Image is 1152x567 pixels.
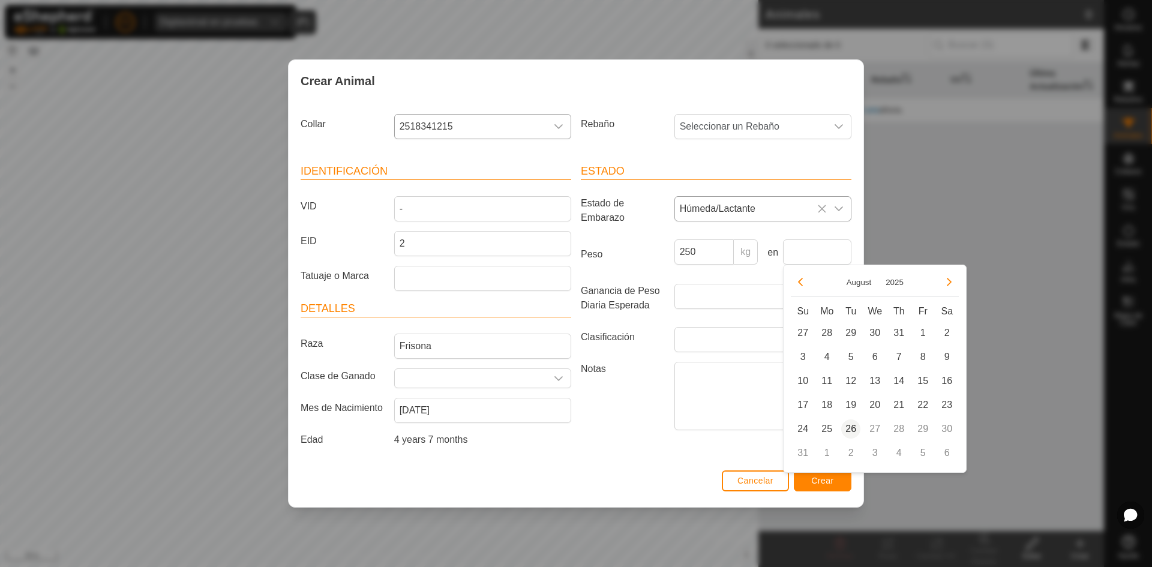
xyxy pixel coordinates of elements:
button: Next Month [940,272,959,292]
span: Su [797,306,809,316]
div: dropdown trigger [547,115,571,139]
td: 21 [887,393,911,417]
span: 12 [841,371,860,391]
span: 21 [889,395,908,415]
td: 2 [839,441,863,465]
span: 25 [817,419,836,439]
td: 1 [911,321,935,345]
span: 26 [841,419,860,439]
span: 20 [865,395,884,415]
span: 16 [937,371,956,391]
td: 23 [935,393,959,417]
span: 15 [913,371,932,391]
td: 4 [887,441,911,465]
span: 19 [841,395,860,415]
td: 1 [815,441,839,465]
td: 15 [911,369,935,393]
button: Choose Month [842,275,877,289]
td: 6 [863,345,887,369]
td: 10 [791,369,815,393]
td: 16 [935,369,959,393]
button: Choose Year [881,275,908,289]
span: 27 [793,323,812,343]
span: 10 [793,371,812,391]
td: 24 [791,417,815,441]
label: Mes de Nacimiento [296,398,389,418]
span: 13 [865,371,884,391]
td: 28 [815,321,839,345]
span: 1 [913,323,932,343]
td: 20 [863,393,887,417]
span: Fr [919,306,928,316]
label: Peso [576,239,670,269]
td: 22 [911,393,935,417]
button: Cancelar [722,470,789,491]
span: 22 [913,395,932,415]
label: Estado de Embarazo [576,196,670,225]
label: Clasificación [576,327,670,347]
label: Edad [296,433,389,447]
td: 12 [839,369,863,393]
span: 17 [793,395,812,415]
td: 7 [887,345,911,369]
span: 31 [889,323,908,343]
td: 25 [815,417,839,441]
td: 4 [815,345,839,369]
span: Cancelar [737,476,773,485]
td: 8 [911,345,935,369]
span: 2518341215 [395,115,547,139]
span: Crear Animal [301,72,375,90]
span: 2 [937,323,956,343]
td: 5 [839,345,863,369]
td: 9 [935,345,959,369]
span: 14 [889,371,908,391]
label: Rebaño [576,114,670,134]
span: We [868,306,882,316]
td: 30 [863,321,887,345]
td: 28 [887,417,911,441]
div: dropdown trigger [827,115,851,139]
td: 29 [911,417,935,441]
span: Tu [845,306,856,316]
label: Collar [296,114,389,134]
button: Previous Month [791,272,810,292]
span: 23 [937,395,956,415]
span: 4 [817,347,836,367]
p-inputgroup-addon: kg [734,239,758,265]
span: 7 [889,347,908,367]
td: 26 [839,417,863,441]
label: Ganancia de Peso Diaria Esperada [576,284,670,313]
label: VID [296,196,389,217]
span: 3 [793,347,812,367]
div: Choose Date [783,265,967,473]
span: 4 years 7 months [394,434,468,445]
span: 5 [841,347,860,367]
span: 11 [817,371,836,391]
span: Húmeda/Lactante [675,197,827,221]
td: 5 [911,441,935,465]
span: Crear [811,476,834,485]
td: 27 [863,417,887,441]
span: 6 [865,347,884,367]
span: Sa [941,306,953,316]
header: Estado [581,163,851,180]
span: 8 [913,347,932,367]
label: EID [296,231,389,251]
span: 18 [817,395,836,415]
div: dropdown trigger [547,369,571,388]
span: 28 [817,323,836,343]
header: Identificación [301,163,571,180]
td: 19 [839,393,863,417]
label: Notas [576,362,670,430]
td: 13 [863,369,887,393]
td: 30 [935,417,959,441]
span: Mo [820,306,833,316]
td: 14 [887,369,911,393]
td: 2 [935,321,959,345]
span: 9 [937,347,956,367]
td: 6 [935,441,959,465]
span: 30 [865,323,884,343]
label: Tatuaje o Marca [296,266,389,286]
span: Seleccionar un Rebaño [675,115,827,139]
span: Th [893,306,905,316]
